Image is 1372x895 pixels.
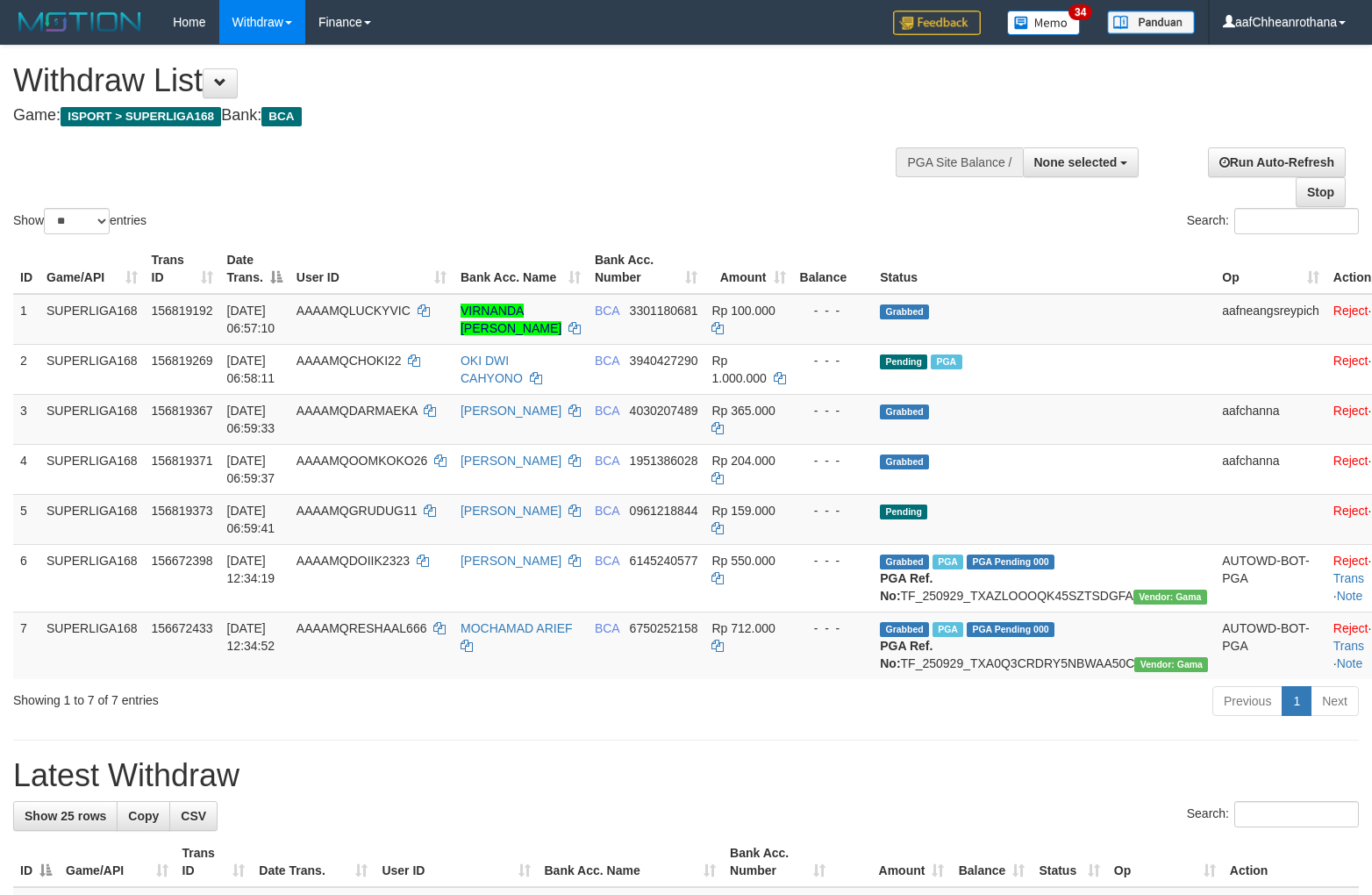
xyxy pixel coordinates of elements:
[1337,656,1363,670] a: Note
[220,244,289,294] th: Date Trans.: activate to sort column descending
[800,402,867,419] div: - - -
[169,801,218,831] a: CSV
[588,244,705,294] th: Bank Acc. Number: activate to sort column ascending
[630,621,698,635] span: Copy 6750252158 to clipboard
[297,354,402,368] span: AAAAMQCHOKI22
[1187,801,1359,827] label: Search:
[711,304,775,318] span: Rp 100.000
[800,302,867,319] div: - - -
[461,404,561,418] a: [PERSON_NAME]
[145,244,220,294] th: Trans ID: activate to sort column ascending
[800,452,867,469] div: - - -
[595,504,619,518] span: BCA
[152,621,213,635] span: 156672433
[227,304,275,335] span: [DATE] 06:57:10
[1107,11,1195,34] img: panduan.png
[630,404,698,418] span: Copy 4030207489 to clipboard
[252,837,375,887] th: Date Trans.: activate to sort column ascending
[711,504,775,518] span: Rp 159.000
[1215,544,1326,612] td: AUTOWD-BOT-PGA
[13,344,39,394] td: 2
[227,454,275,485] span: [DATE] 06:59:37
[832,837,951,887] th: Amount: activate to sort column ascending
[39,394,145,444] td: SUPERLIGA168
[873,612,1215,679] td: TF_250929_TXA0Q3CRDRY5NBWAA50C
[951,837,1032,887] th: Balance: activate to sort column ascending
[880,304,929,319] span: Grabbed
[800,352,867,369] div: - - -
[880,555,929,569] span: Grabbed
[297,404,418,418] span: AAAAMQDARMAEKA
[1068,4,1092,20] span: 34
[723,837,832,887] th: Bank Acc. Number: activate to sort column ascending
[595,554,619,568] span: BCA
[967,622,1054,637] span: PGA Pending
[13,294,39,345] td: 1
[1333,454,1368,468] a: Reject
[880,622,929,637] span: Grabbed
[39,244,145,294] th: Game/API: activate to sort column ascending
[13,9,146,35] img: MOTION_logo.png
[61,107,221,126] span: ISPORT > SUPERLIGA168
[461,504,561,518] a: [PERSON_NAME]
[461,354,523,385] a: OKI DWI CAHYONO
[1133,590,1207,605] span: Vendor URL: https://trx31.1velocity.biz
[1187,208,1359,234] label: Search:
[13,494,39,544] td: 5
[1023,147,1140,177] button: None selected
[793,244,874,294] th: Balance
[13,394,39,444] td: 3
[873,544,1215,612] td: TF_250929_TXAZLOOOQK45SZTSDGFA
[630,554,698,568] span: Copy 6145240577 to clipboard
[595,304,619,318] span: BCA
[711,404,775,418] span: Rp 365.000
[1311,686,1359,716] a: Next
[1234,801,1359,827] input: Search:
[880,639,933,670] b: PGA Ref. No:
[1107,837,1223,887] th: Op: activate to sort column ascending
[704,244,792,294] th: Amount: activate to sort column ascending
[227,354,275,385] span: [DATE] 06:58:11
[461,554,561,568] a: [PERSON_NAME]
[1223,837,1359,887] th: Action
[538,837,724,887] th: Bank Acc. Name: activate to sort column ascending
[595,454,619,468] span: BCA
[880,405,929,419] span: Grabbed
[13,758,1359,793] h1: Latest Withdraw
[13,837,59,887] th: ID: activate to sort column descending
[873,244,1215,294] th: Status
[1215,394,1326,444] td: aafchanna
[13,801,118,831] a: Show 25 rows
[461,621,573,635] a: MOCHAMAD ARIEF
[967,555,1054,569] span: PGA Pending
[630,354,698,368] span: Copy 3940427290 to clipboard
[13,208,146,234] label: Show entries
[1212,686,1283,716] a: Previous
[1337,589,1363,603] a: Note
[13,684,559,709] div: Showing 1 to 7 of 7 entries
[1208,147,1346,177] a: Run Auto-Refresh
[152,454,213,468] span: 156819371
[800,502,867,519] div: - - -
[1234,208,1359,234] input: Search:
[880,354,927,369] span: Pending
[227,554,275,585] span: [DATE] 12:34:19
[375,837,537,887] th: User ID: activate to sort column ascending
[39,294,145,345] td: SUPERLIGA168
[25,809,106,823] span: Show 25 rows
[595,621,619,635] span: BCA
[128,809,159,823] span: Copy
[1215,244,1326,294] th: Op: activate to sort column ascending
[39,344,145,394] td: SUPERLIGA168
[152,354,213,368] span: 156819269
[1032,837,1106,887] th: Status: activate to sort column ascending
[896,147,1022,177] div: PGA Site Balance /
[59,837,175,887] th: Game/API: activate to sort column ascending
[1215,444,1326,494] td: aafchanna
[1134,657,1208,672] span: Vendor URL: https://trx31.1velocity.biz
[893,11,981,35] img: Feedback.jpg
[931,354,961,369] span: Marked by aafnonsreyleab
[1333,504,1368,518] a: Reject
[711,621,775,635] span: Rp 712.000
[1333,304,1368,318] a: Reject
